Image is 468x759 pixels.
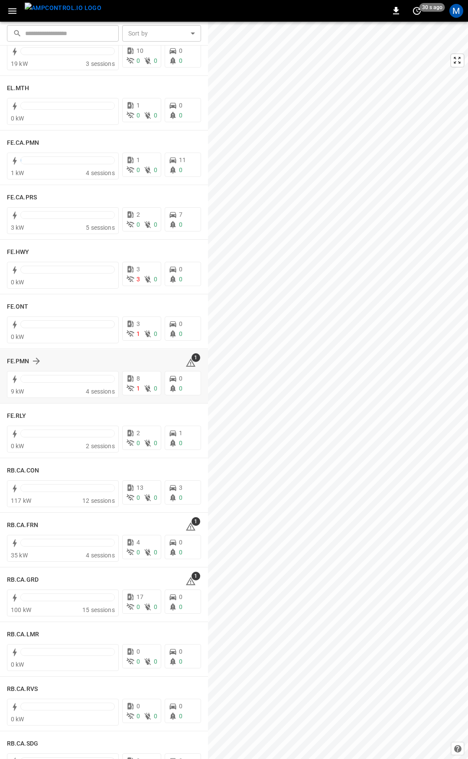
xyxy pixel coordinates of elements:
span: 0 kW [11,333,24,340]
span: 0 [179,47,182,54]
span: 2 [136,430,140,437]
h6: RB.CA.GRD [7,575,39,585]
span: 0 [154,658,157,665]
span: 0 kW [11,279,24,286]
span: 3 [136,320,140,327]
span: 12 sessions [82,497,115,504]
span: 0 [136,603,140,610]
span: 0 [179,593,182,600]
span: 8 [136,375,140,382]
span: 0 [179,539,182,546]
span: 0 [179,166,182,173]
span: 0 [154,112,157,119]
span: 0 [136,494,140,501]
span: 0 kW [11,716,24,723]
span: 0 [179,266,182,273]
span: 0 [154,330,157,337]
span: 0 [154,713,157,720]
span: 1 [136,156,140,163]
span: 100 kW [11,606,31,613]
span: 117 kW [11,497,31,504]
span: 17 [136,593,143,600]
span: 4 [136,539,140,546]
span: 4 sessions [86,169,115,176]
span: 0 [154,57,157,64]
span: 0 [179,648,182,655]
span: 3 sessions [86,60,115,67]
h6: FE.CA.PMN [7,138,39,148]
span: 0 [136,57,140,64]
span: 1 [192,353,200,362]
span: 0 [136,713,140,720]
span: 3 [136,266,140,273]
span: 0 [136,221,140,228]
span: 0 [154,603,157,610]
span: 0 [136,549,140,556]
span: 0 [179,385,182,392]
span: 0 [179,57,182,64]
span: 5 sessions [86,224,115,231]
span: 0 [154,276,157,283]
span: 0 [136,440,140,446]
span: 0 kW [11,443,24,450]
span: 0 [154,385,157,392]
button: set refresh interval [410,4,424,18]
span: 15 sessions [82,606,115,613]
span: 0 [179,494,182,501]
span: 0 [179,603,182,610]
span: 7 [179,211,182,218]
span: 0 [154,221,157,228]
span: 1 [192,517,200,526]
span: 0 [154,549,157,556]
span: 0 [179,703,182,710]
span: 1 [136,102,140,109]
span: 3 [136,276,140,283]
span: 0 [136,166,140,173]
h6: RB.CA.FRN [7,521,38,530]
span: 0 [136,648,140,655]
span: 19 kW [11,60,28,67]
span: 30 s ago [419,3,445,12]
h6: RB.CA.CON [7,466,39,476]
span: 0 [179,375,182,382]
img: ampcontrol.io logo [25,3,101,13]
span: 0 [179,713,182,720]
span: 1 [136,385,140,392]
span: 0 [136,658,140,665]
span: 1 [179,430,182,437]
span: 0 [179,549,182,556]
span: 9 kW [11,388,24,395]
span: 4 sessions [86,552,115,559]
span: 0 [154,166,157,173]
span: 13 [136,484,143,491]
span: 10 [136,47,143,54]
span: 0 [179,658,182,665]
span: 11 [179,156,186,163]
span: 1 [192,572,200,580]
span: 0 [154,440,157,446]
span: 0 [179,112,182,119]
span: 4 sessions [86,388,115,395]
span: 3 [179,484,182,491]
span: 0 [179,221,182,228]
span: 1 [136,330,140,337]
span: 0 kW [11,661,24,668]
span: 0 [179,276,182,283]
h6: FE.RLY [7,411,26,421]
span: 2 sessions [86,443,115,450]
span: 0 [179,102,182,109]
h6: RB.CA.LMR [7,630,39,639]
span: 3 kW [11,224,24,231]
span: 1 kW [11,169,24,176]
h6: RB.CA.RVS [7,684,38,694]
span: 0 [179,320,182,327]
span: 2 [136,211,140,218]
span: 0 [179,330,182,337]
span: 0 [136,703,140,710]
h6: FE.PMN [7,357,29,366]
span: 0 kW [11,115,24,122]
span: 35 kW [11,552,28,559]
span: 0 [179,440,182,446]
h6: FE.HWY [7,248,29,257]
h6: FE.CA.PRS [7,193,37,202]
